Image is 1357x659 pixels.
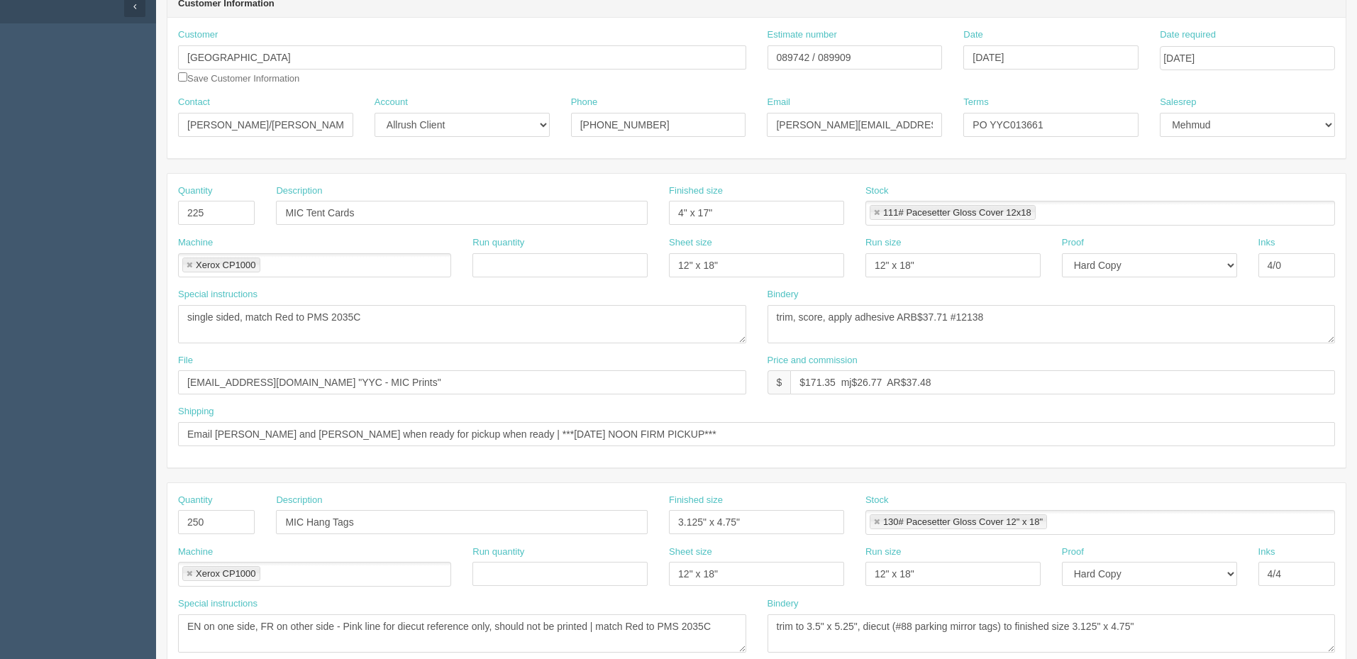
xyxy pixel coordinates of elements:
label: Quantity [178,184,212,198]
input: Enter customer name [178,45,746,70]
label: Proof [1062,236,1084,250]
label: Stock [865,184,889,198]
label: Run size [865,236,902,250]
label: Date required [1160,28,1216,42]
label: Date [963,28,982,42]
div: Xerox CP1000 [196,569,256,578]
label: Customer [178,28,218,42]
label: Sheet size [669,546,712,559]
label: Special instructions [178,288,257,301]
label: Run quantity [472,546,524,559]
label: Run size [865,546,902,559]
label: Salesrep [1160,96,1196,109]
textarea: trim to 3.5" x 5.25", diecut (#88 parking mirror tags) to finished size 3.125" x 4.75" [768,614,1336,653]
label: Inks [1258,546,1275,559]
label: Proof [1062,546,1084,559]
label: Terms [963,96,988,109]
label: Account [375,96,408,109]
label: Quantity [178,494,212,507]
label: Inks [1258,236,1275,250]
label: Special instructions [178,597,257,611]
label: Bindery [768,288,799,301]
textarea: EN on one side, FR on other side - Pink line for diecut reference only, should not be printed | m... [178,614,746,653]
textarea: single sided, match Red to PMS 2035C [178,305,746,343]
div: Xerox CP1000 [196,260,256,270]
label: Bindery [768,597,799,611]
label: Shipping [178,405,214,419]
div: 130# Pacesetter Gloss Cover 12" x 18" [883,517,1043,526]
textarea: trim, score, apply adhesive ARB$37.71 #12138 [768,305,1336,343]
label: Sheet size [669,236,712,250]
label: Estimate number [768,28,837,42]
label: Run quantity [472,236,524,250]
label: Description [276,494,322,507]
label: Finished size [669,494,723,507]
label: Finished size [669,184,723,198]
div: $ [768,370,791,394]
label: Machine [178,236,213,250]
label: Description [276,184,322,198]
label: Stock [865,494,889,507]
label: File [178,354,193,367]
label: Phone [571,96,598,109]
label: Contact [178,96,210,109]
div: Save Customer Information [178,28,746,85]
label: Machine [178,546,213,559]
label: Price and commission [768,354,858,367]
label: Email [767,96,790,109]
div: 111# Pacesetter Gloss Cover 12x18 [883,208,1031,217]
